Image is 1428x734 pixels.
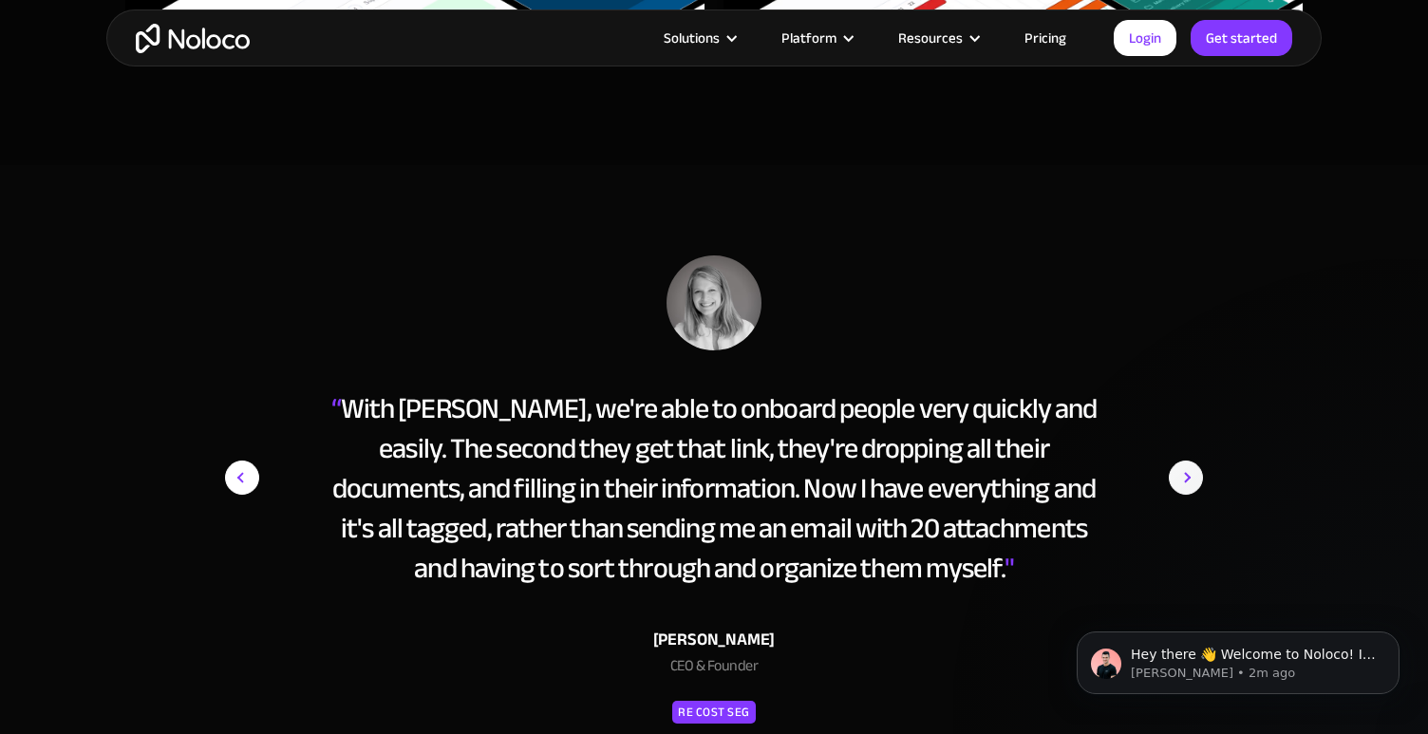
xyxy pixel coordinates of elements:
[1191,20,1292,56] a: Get started
[326,388,1102,588] div: With [PERSON_NAME], we're able to onboard people very quickly and easily. The second they get tha...
[326,654,1102,687] div: CEO & Founder
[1005,541,1014,594] span: "
[758,26,874,50] div: Platform
[331,382,341,435] span: “
[326,626,1102,654] div: [PERSON_NAME]
[874,26,1001,50] div: Resources
[136,24,250,53] a: home
[640,26,758,50] div: Solutions
[1001,26,1090,50] a: Pricing
[1114,20,1176,56] a: Login
[898,26,963,50] div: Resources
[781,26,836,50] div: Platform
[1048,592,1428,725] iframe: Intercom notifications message
[664,26,720,50] div: Solutions
[225,255,1203,726] div: 1 of 15
[678,701,750,724] div: RE Cost Seg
